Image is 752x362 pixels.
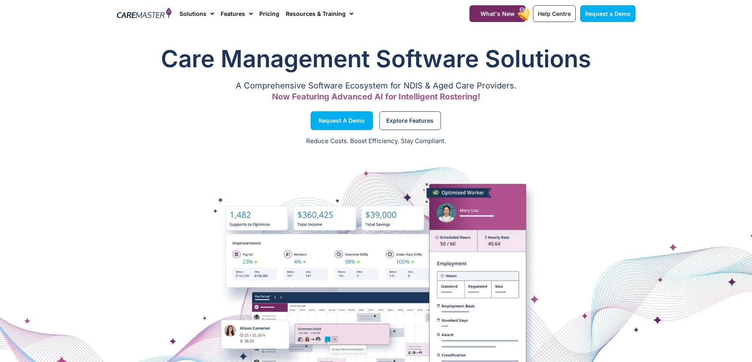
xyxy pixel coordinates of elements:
a: What's New [469,5,526,22]
span: What's New [480,10,515,17]
h1: Care Management Software Solutions [117,42,636,75]
a: Request a Demo [311,111,373,130]
img: CareMaster Logo [117,8,172,20]
span: Explore Features [386,119,434,123]
a: Explore Features [379,111,441,130]
span: Request a Demo [318,119,365,123]
p: A Comprehensive Software Ecosystem for NDIS & Aged Care Providers. [117,83,636,88]
span: Request a Demo [585,10,631,17]
p: Reduce Costs. Boost Efficiency. Stay Compliant. [5,137,747,146]
a: Request a Demo [580,5,636,22]
span: Help Centre [538,10,571,17]
span: Now Featuring Advanced AI for Intelligent Rostering! [272,92,480,102]
a: Help Centre [533,5,576,22]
